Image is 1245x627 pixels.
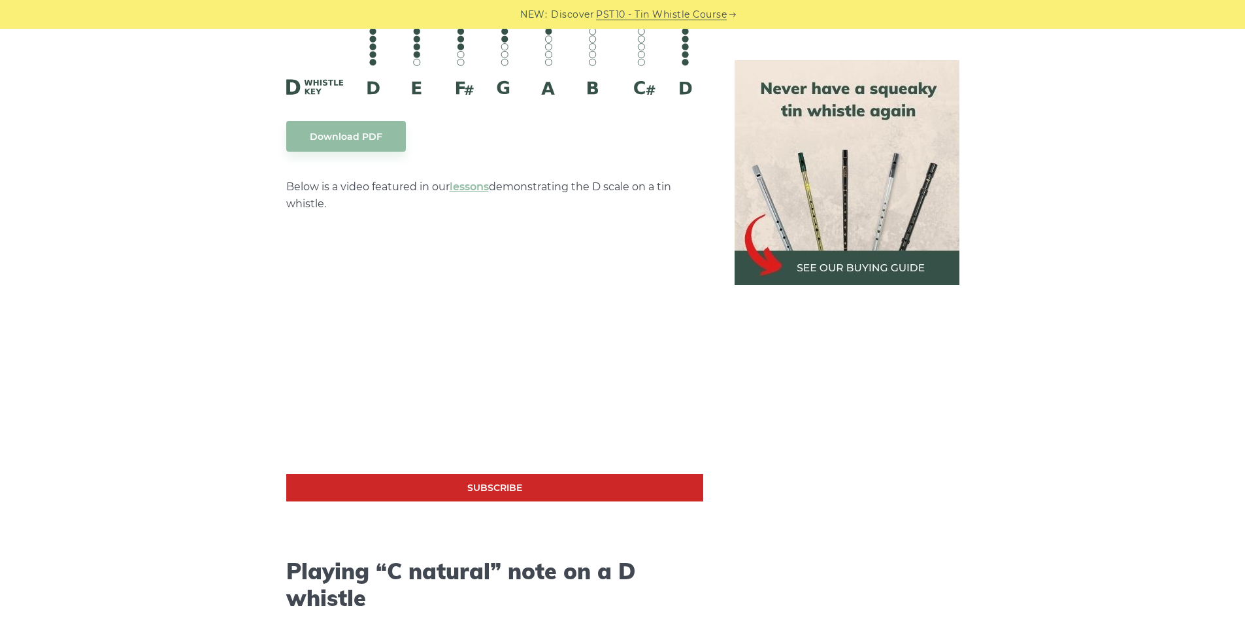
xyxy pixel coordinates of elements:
[450,180,489,193] a: lessons
[286,239,703,474] iframe: Tin Whistle Tutorial for Beginners - Blowing Basics & D Scale Exercise
[286,474,703,502] a: Subscribe
[286,121,406,152] a: Download PDF
[520,7,547,22] span: NEW:
[596,7,727,22] a: PST10 - Tin Whistle Course
[286,558,703,612] h2: Playing “C natural” note on a D whistle
[735,60,959,285] img: tin whistle buying guide
[551,7,594,22] span: Discover
[286,178,703,212] p: Below is a video featured in our demonstrating the D scale on a tin whistle.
